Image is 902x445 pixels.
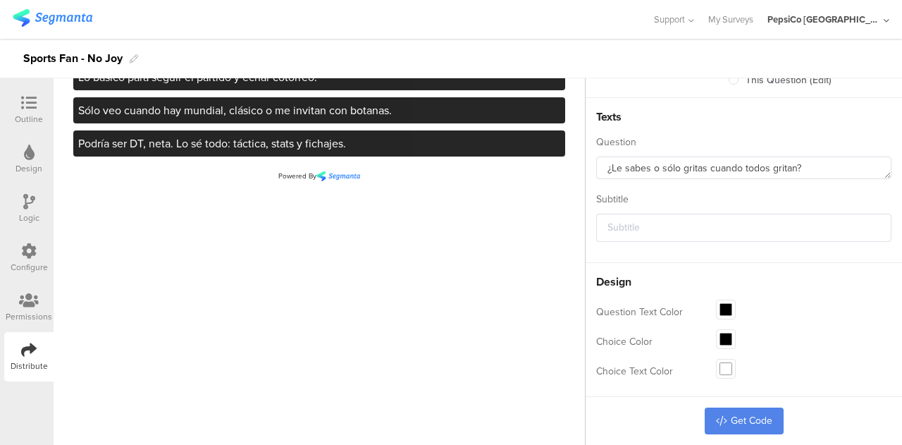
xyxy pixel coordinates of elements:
[19,212,39,224] div: Logic
[767,13,880,26] div: PepsiCo [GEOGRAPHIC_DATA]
[654,13,685,26] span: Support
[596,109,891,125] div: Texts
[23,47,123,70] div: Sports Fan - No Joy
[596,305,702,319] div: Question Text Color
[596,192,891,207] div: Subtitle
[596,135,891,150] div: Question
[6,310,52,323] div: Permissions
[596,364,702,379] div: Choice Text Color
[73,130,565,157] a: Podría ser DT, neta. Lo sé todo: táctica, stats y fichajes.
[596,274,891,290] div: Design
[11,261,48,274] div: Configure
[596,214,891,242] input: Subtitle
[316,171,361,181] img: 7fa322344c07d2bd577a.png
[13,9,92,27] img: segmanta logo
[15,113,43,126] div: Outline
[11,360,48,372] div: Distribute
[73,171,565,181] td: Powered By
[16,162,42,175] div: Design
[73,97,565,123] a: Sólo veo cuando hay mundial, clásico o me invitan con botanas.
[705,408,784,434] a: Get Code
[596,334,702,349] div: Choice Color
[739,73,832,87] span: This Question (Edit)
